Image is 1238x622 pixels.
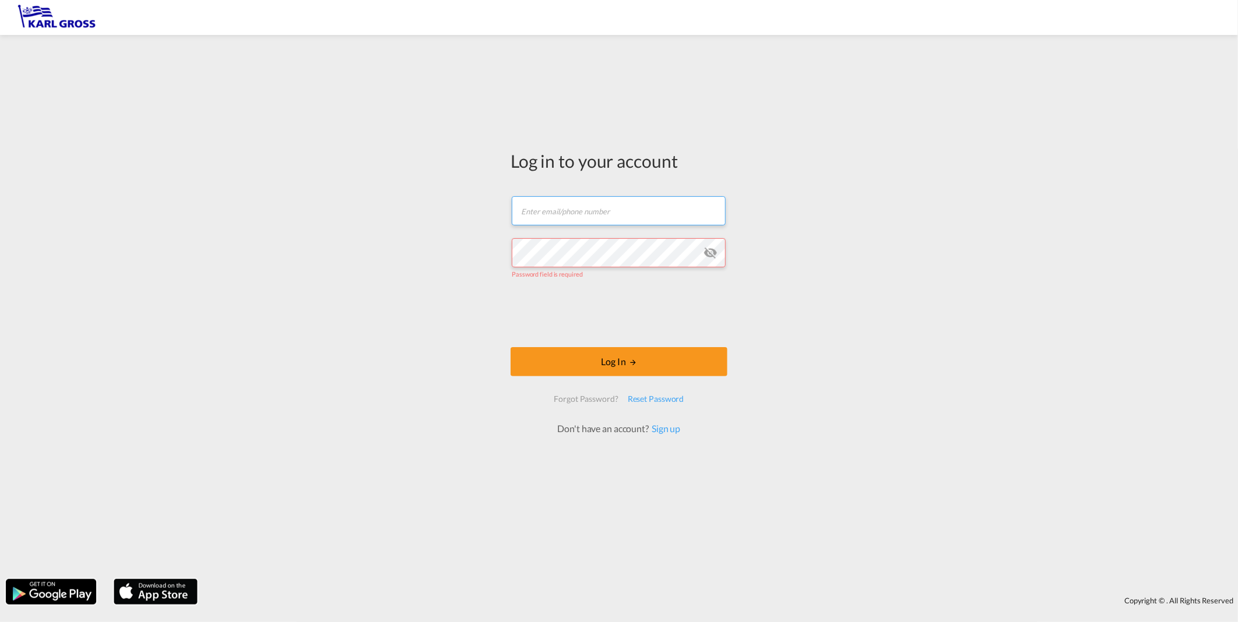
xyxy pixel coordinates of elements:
div: Reset Password [623,388,689,409]
a: Sign up [649,423,680,434]
button: LOGIN [511,347,727,376]
div: Forgot Password? [549,388,622,409]
input: Enter email/phone number [512,196,726,225]
iframe: reCAPTCHA [530,290,708,335]
span: Password field is required [512,270,582,278]
img: google.png [5,578,97,606]
div: Copyright © . All Rights Reserved [203,591,1238,610]
div: Log in to your account [511,149,727,173]
md-icon: icon-eye-off [704,246,718,260]
img: 3269c73066d711f095e541db4db89301.png [17,5,96,31]
img: apple.png [112,578,199,606]
div: Don't have an account? [544,422,693,435]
